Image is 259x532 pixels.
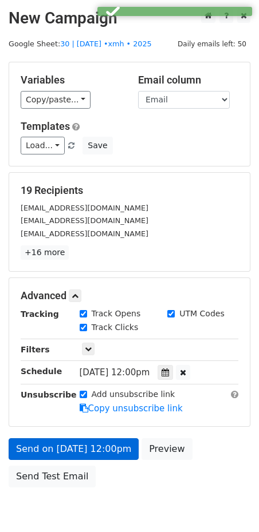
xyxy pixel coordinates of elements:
strong: Filters [21,345,50,354]
span: Daily emails left: 50 [174,38,250,50]
a: Daily emails left: 50 [174,39,250,48]
h5: Variables [21,74,121,86]
a: Preview [142,438,192,460]
span: [DATE] 12:00pm [80,367,150,378]
a: Copy/paste... [21,91,91,109]
h5: Advanced [21,289,238,302]
small: Google Sheet: [9,39,152,48]
h5: Email column [138,74,238,86]
strong: Tracking [21,309,59,319]
a: Send on [DATE] 12:00pm [9,438,139,460]
label: Track Clicks [92,321,139,334]
iframe: Chat Widget [202,477,259,532]
label: UTM Codes [179,308,224,320]
small: [EMAIL_ADDRESS][DOMAIN_NAME] [21,229,148,238]
a: +16 more [21,245,69,260]
a: Templates [21,120,70,132]
strong: Schedule [21,367,62,376]
h2: New Campaign [9,9,250,28]
h5: 19 Recipients [21,184,238,197]
small: [EMAIL_ADDRESS][DOMAIN_NAME] [21,216,148,225]
small: [EMAIL_ADDRESS][DOMAIN_NAME] [21,204,148,212]
a: Load... [21,137,65,154]
a: Copy unsubscribe link [80,403,183,414]
label: Track Opens [92,308,141,320]
a: Send Test Email [9,466,96,487]
label: Add unsubscribe link [92,388,175,400]
a: 30 | [DATE] •xmh • 2025 [60,39,151,48]
button: Save [83,137,112,154]
strong: Unsubscribe [21,390,77,399]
